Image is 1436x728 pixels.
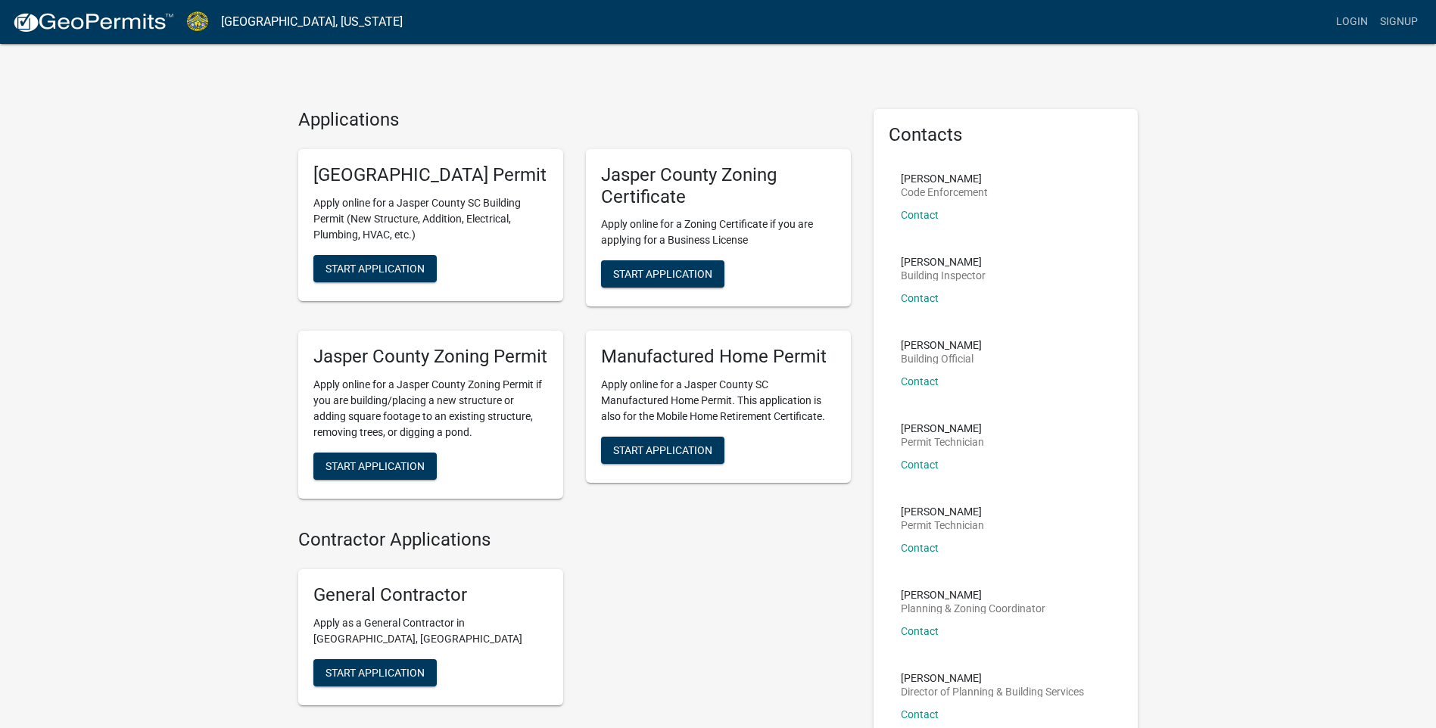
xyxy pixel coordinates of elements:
[313,377,548,440] p: Apply online for a Jasper County Zoning Permit if you are building/placing a new structure or add...
[601,437,724,464] button: Start Application
[901,340,982,350] p: [PERSON_NAME]
[601,377,836,425] p: Apply online for a Jasper County SC Manufactured Home Permit. This application is also for the Mo...
[313,615,548,647] p: Apply as a General Contractor in [GEOGRAPHIC_DATA], [GEOGRAPHIC_DATA]
[313,164,548,186] h5: [GEOGRAPHIC_DATA] Permit
[1374,8,1424,36] a: Signup
[313,255,437,282] button: Start Application
[298,109,851,511] wm-workflow-list-section: Applications
[901,590,1045,600] p: [PERSON_NAME]
[901,209,939,221] a: Contact
[313,659,437,686] button: Start Application
[901,686,1084,697] p: Director of Planning & Building Services
[221,9,403,35] a: [GEOGRAPHIC_DATA], [US_STATE]
[601,164,836,208] h5: Jasper County Zoning Certificate
[901,353,982,364] p: Building Official
[313,346,548,368] h5: Jasper County Zoning Permit
[901,173,988,184] p: [PERSON_NAME]
[901,520,984,530] p: Permit Technician
[901,375,939,387] a: Contact
[901,423,984,434] p: [PERSON_NAME]
[601,346,836,368] h5: Manufactured Home Permit
[298,529,851,551] h4: Contractor Applications
[613,444,712,456] span: Start Application
[298,529,851,717] wm-workflow-list-section: Contractor Applications
[901,625,939,637] a: Contact
[326,666,425,678] span: Start Application
[298,109,851,131] h4: Applications
[613,268,712,280] span: Start Application
[313,195,548,243] p: Apply online for a Jasper County SC Building Permit (New Structure, Addition, Electrical, Plumbin...
[889,124,1123,146] h5: Contacts
[901,187,988,198] p: Code Enforcement
[601,260,724,288] button: Start Application
[901,270,986,281] p: Building Inspector
[901,437,984,447] p: Permit Technician
[901,673,1084,683] p: [PERSON_NAME]
[326,460,425,472] span: Start Application
[901,292,939,304] a: Contact
[901,459,939,471] a: Contact
[601,216,836,248] p: Apply online for a Zoning Certificate if you are applying for a Business License
[901,257,986,267] p: [PERSON_NAME]
[313,584,548,606] h5: General Contractor
[901,506,984,517] p: [PERSON_NAME]
[326,262,425,274] span: Start Application
[186,11,209,32] img: Jasper County, South Carolina
[313,453,437,480] button: Start Application
[1330,8,1374,36] a: Login
[901,603,1045,614] p: Planning & Zoning Coordinator
[901,708,939,720] a: Contact
[901,542,939,554] a: Contact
